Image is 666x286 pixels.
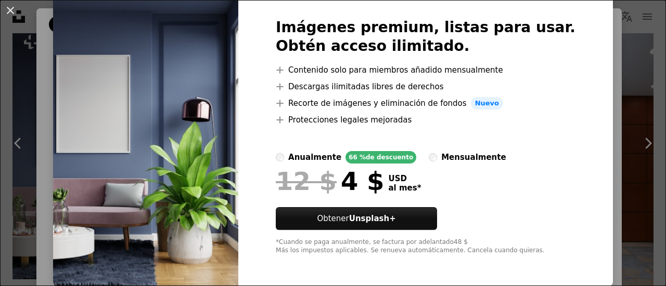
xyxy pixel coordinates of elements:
[441,151,506,164] div: mensualmente
[276,168,337,195] span: 12 $
[345,151,416,164] div: 66 % de descuento
[471,97,503,110] span: Nuevo
[276,207,437,230] button: ObtenerUnsplash+
[349,214,396,223] strong: Unsplash+
[276,64,575,76] li: Contenido solo para miembros añadido mensualmente
[429,153,437,161] input: mensualmente
[276,80,575,93] li: Descargas ilimitadas libres de derechos
[276,18,575,56] h2: Imágenes premium, listas para usar. Obtén acceso ilimitado.
[288,151,341,164] div: anualmente
[388,183,421,193] span: al mes *
[276,168,384,195] div: 4 $
[276,238,575,255] div: *Cuando se paga anualmente, se factura por adelantado 48 $ Más los impuestos aplicables. Se renue...
[276,114,575,126] li: Protecciones legales mejoradas
[276,97,575,110] li: Recorte de imágenes y eliminación de fondos
[276,153,284,161] input: anualmente66 %de descuento
[388,174,421,183] span: USD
